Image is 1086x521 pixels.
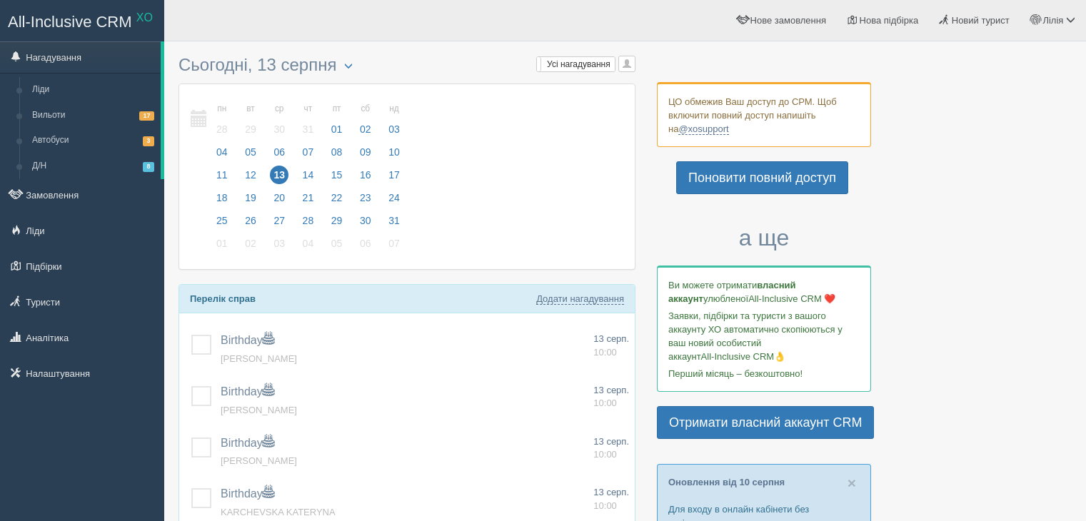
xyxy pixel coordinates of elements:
[266,190,293,213] a: 20
[593,486,629,512] a: 13 серп. 10:00
[266,95,293,144] a: ср 30
[237,95,264,144] a: вт 29
[352,190,379,213] a: 23
[299,188,318,207] span: 21
[593,333,629,344] span: 13 серп.
[237,236,264,258] a: 02
[356,143,375,161] span: 09
[593,487,629,497] span: 13 серп.
[208,213,236,236] a: 25
[381,236,404,258] a: 07
[668,309,860,363] p: Заявки, підбірки та туристи з вашого аккаунту ХО автоматично скопіюються у ваш новий особистий ак...
[328,103,346,115] small: пт
[270,103,288,115] small: ср
[593,436,629,447] span: 13 серп.
[678,123,728,135] a: @xosupport
[385,234,403,253] span: 07
[241,166,260,184] span: 12
[356,103,375,115] small: сб
[1042,15,1063,26] span: Лілія
[385,211,403,230] span: 31
[241,188,260,207] span: 19
[299,143,318,161] span: 07
[237,213,264,236] a: 26
[323,190,351,213] a: 22
[213,211,231,230] span: 25
[270,188,288,207] span: 20
[593,347,617,358] span: 10:00
[136,11,153,24] sup: XO
[139,111,154,121] span: 17
[237,167,264,190] a: 12
[241,143,260,161] span: 05
[356,166,375,184] span: 16
[143,136,154,146] span: 3
[385,103,403,115] small: нд
[593,398,617,408] span: 10:00
[328,120,346,138] span: 01
[356,211,375,230] span: 30
[547,59,610,69] span: Усі нагадування
[270,143,288,161] span: 06
[352,95,379,144] a: сб 02
[748,293,835,304] span: All-Inclusive CRM ❤️
[270,211,288,230] span: 27
[385,120,403,138] span: 03
[208,236,236,258] a: 01
[221,405,297,415] a: [PERSON_NAME]
[593,385,629,395] span: 13 серп.
[668,477,785,487] a: Оновлення від 10 серпня
[381,95,404,144] a: нд 03
[299,234,318,253] span: 04
[179,56,635,76] h3: Сьогодні, 13 серпня
[299,103,318,115] small: чт
[8,13,132,31] span: All-Inclusive CRM
[221,385,274,398] span: Birthday
[668,367,860,380] p: Перший місяць – безкоштовно!
[381,144,404,167] a: 10
[213,143,231,161] span: 04
[213,188,231,207] span: 18
[237,190,264,213] a: 19
[270,166,288,184] span: 13
[328,166,346,184] span: 15
[352,144,379,167] a: 09
[237,144,264,167] a: 05
[536,293,624,305] a: Додати нагадування
[323,236,351,258] a: 05
[295,95,322,144] a: чт 31
[323,213,351,236] a: 29
[221,455,297,466] span: [PERSON_NAME]
[208,190,236,213] a: 18
[356,120,375,138] span: 02
[381,190,404,213] a: 24
[213,234,231,253] span: 01
[270,120,288,138] span: 30
[352,213,379,236] a: 30
[295,144,322,167] a: 07
[213,166,231,184] span: 11
[356,234,375,253] span: 06
[356,188,375,207] span: 23
[221,353,297,364] a: [PERSON_NAME]
[213,120,231,138] span: 28
[668,278,860,305] p: Ви можете отримати улюбленої
[208,167,236,190] a: 11
[266,144,293,167] a: 06
[593,500,617,511] span: 10:00
[221,437,274,449] span: Birthday
[701,351,786,362] span: All-Inclusive CRM👌
[208,144,236,167] a: 04
[266,213,293,236] a: 27
[860,15,919,26] span: Нова підбірка
[668,280,796,304] b: власний аккаунт
[221,487,274,500] a: Birthday
[241,103,260,115] small: вт
[593,435,629,462] a: 13 серп. 10:00
[221,507,336,517] a: KARCHEVSKA KATERYNA
[221,334,274,346] span: Birthday
[323,144,351,167] a: 08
